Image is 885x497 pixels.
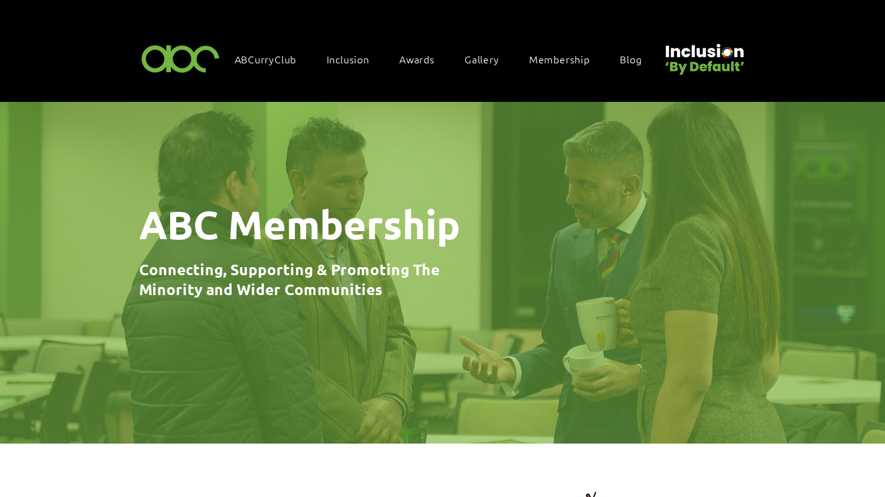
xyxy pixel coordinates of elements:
[229,46,661,72] nav: Site
[523,46,609,72] a: Membership
[465,52,499,66] span: Gallery
[327,52,370,66] span: Inclusion
[235,52,297,66] span: ABCurryClub
[661,34,747,76] img: Untitled design (22).png
[139,260,440,299] span: Connecting, Supporting & Promoting The Minority and Wider Communities
[458,46,518,72] a: Gallery
[138,40,224,76] img: ABC-Logo-Blank-Background-01-01-2.png
[614,46,660,72] a: Blog
[393,46,453,72] div: Awards
[229,46,315,72] a: ABCurryClub
[399,52,435,66] span: Awards
[139,199,460,248] span: ABC Membership
[320,46,388,72] div: Inclusion
[620,52,642,66] span: Blog
[529,52,590,66] span: Membership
